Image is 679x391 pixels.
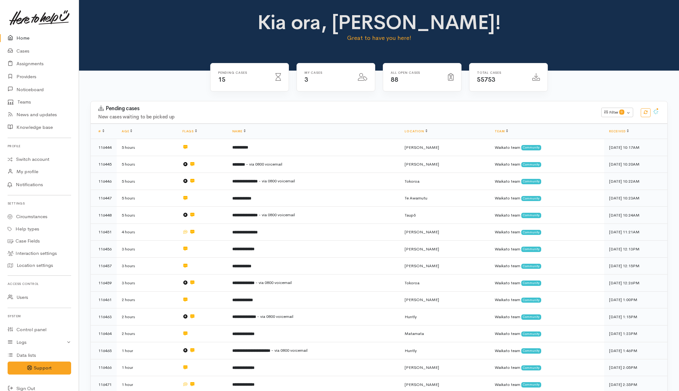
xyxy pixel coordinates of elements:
a: Team [495,129,508,133]
td: 116465 [91,342,117,359]
h4: New cases waiting to be picked up [98,114,594,120]
button: Filter0 [601,108,633,117]
td: 116461 [91,291,117,308]
span: [PERSON_NAME] [405,297,439,302]
td: [DATE] 2:05PM [604,359,667,376]
td: [DATE] 12:26PM [604,274,667,292]
span: [PERSON_NAME] [405,382,439,387]
td: [DATE] 1:46PM [604,342,667,359]
h6: All Open cases [391,71,440,74]
td: 116463 [91,308,117,325]
td: Waikato team [490,274,604,292]
td: Waikato team [490,207,604,224]
td: Waikato team [490,156,604,173]
td: Waikato team [490,190,604,207]
td: 2 hours [117,308,177,325]
td: 116448 [91,207,117,224]
td: Waikato team [490,241,604,258]
span: [PERSON_NAME] [405,145,439,150]
td: [DATE] 10:17AM [604,139,667,156]
a: Age [122,129,132,133]
span: Te Awamutu [405,195,427,201]
td: 116464 [91,325,117,342]
span: Community [521,145,541,150]
td: 5 hours [117,139,177,156]
span: 88 [391,76,398,84]
td: [DATE] 12:15PM [604,257,667,274]
td: 116451 [91,224,117,241]
span: Community [521,314,541,319]
span: [PERSON_NAME] [405,229,439,235]
button: Support [8,362,71,375]
td: [DATE] 1:15PM [604,308,667,325]
td: [DATE] 1:23PM [604,325,667,342]
td: 5 hours [117,190,177,207]
span: [PERSON_NAME] [405,365,439,370]
h6: System [8,312,71,320]
td: 116446 [91,173,117,190]
h6: Total cases [477,71,525,74]
span: Community [521,264,541,269]
p: Great to have you here! [237,34,522,42]
span: Community [521,162,541,167]
td: 3 hours [117,257,177,274]
a: Received [609,129,629,133]
span: Community [521,331,541,337]
a: Flags [182,129,197,133]
td: 4 hours [117,224,177,241]
td: Waikato team [490,173,604,190]
td: 116456 [91,241,117,258]
span: Tokoroa [405,280,419,286]
span: 0 [619,110,624,115]
td: 5 hours [117,207,177,224]
span: 3 [304,76,308,84]
td: [DATE] 1:00PM [604,291,667,308]
h6: Profile [8,142,71,150]
h1: Kia ora, [PERSON_NAME]! [237,11,522,34]
td: 3 hours [117,274,177,292]
td: 116457 [91,257,117,274]
td: 1 hour [117,359,177,376]
span: Community [521,196,541,201]
span: Community [521,230,541,235]
span: - via 0800 voicemail [246,161,282,167]
span: Community [521,281,541,286]
a: Name [232,129,246,133]
td: 116445 [91,156,117,173]
span: [PERSON_NAME] [405,246,439,252]
h6: My cases [304,71,350,74]
a: Location [405,129,427,133]
td: Waikato team [490,257,604,274]
span: - via 0800 voicemail [259,212,295,218]
td: 5 hours [117,173,177,190]
span: - via 0800 voicemail [259,178,295,184]
td: Waikato team [490,224,604,241]
td: 3 hours [117,241,177,258]
span: [PERSON_NAME] [405,161,439,167]
td: [DATE] 10:22AM [604,173,667,190]
span: Huntly [405,348,417,353]
td: 1 hour [117,342,177,359]
h6: Pending cases [218,71,268,74]
h6: Settings [8,199,71,208]
td: [DATE] 11:21AM [604,224,667,241]
span: Community [521,298,541,303]
td: 2 hours [117,291,177,308]
span: Tokoroa [405,179,419,184]
td: 2 hours [117,325,177,342]
td: 5 hours [117,156,177,173]
td: [DATE] 10:24AM [604,207,667,224]
span: Taupō [405,212,416,218]
td: Waikato team [490,291,604,308]
span: 15 [218,76,225,84]
td: [DATE] 10:20AM [604,156,667,173]
span: Community [521,348,541,353]
span: Community [521,365,541,370]
td: 116447 [91,190,117,207]
td: 116466 [91,359,117,376]
td: Waikato team [490,359,604,376]
td: 116459 [91,274,117,292]
span: Huntly [405,314,417,319]
span: Community [521,247,541,252]
span: Community [521,179,541,184]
